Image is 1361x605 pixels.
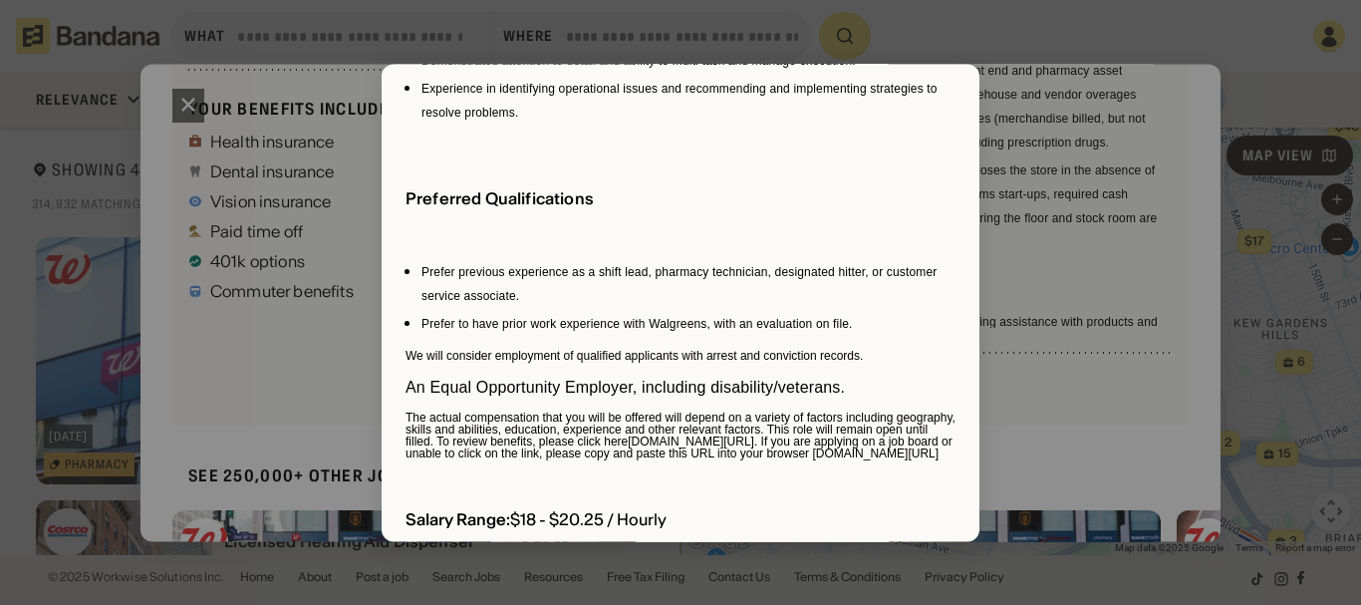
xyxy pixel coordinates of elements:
span: Prefer to have prior work experience with Walgreens, with an evaluation on file. [421,318,853,332]
span: Prefer previous experience as a shift lead, pharmacy technician, designated hitter, or customer s... [421,266,937,304]
b: Salary Range: [406,509,510,529]
span: We will consider employment of qualified applicants with arrest and conviction records. [406,350,863,397]
span: $18 - $20.25 / Hourly [406,507,667,531]
div: An Equal Opportunity Employer, including disability/veterans. [406,379,845,396]
span: Demonstrated attention to detail and ability to multi task and manage execution. [421,55,856,69]
span: The actual compensation that you will be offered will depend on a variety of factors including ge... [406,350,955,461]
span: Experience in identifying operational issues and recommending and implementing strategies to reso... [421,83,938,121]
div: Preferred Qualifications [406,187,594,211]
a: [DOMAIN_NAME][URL] [628,435,754,449]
